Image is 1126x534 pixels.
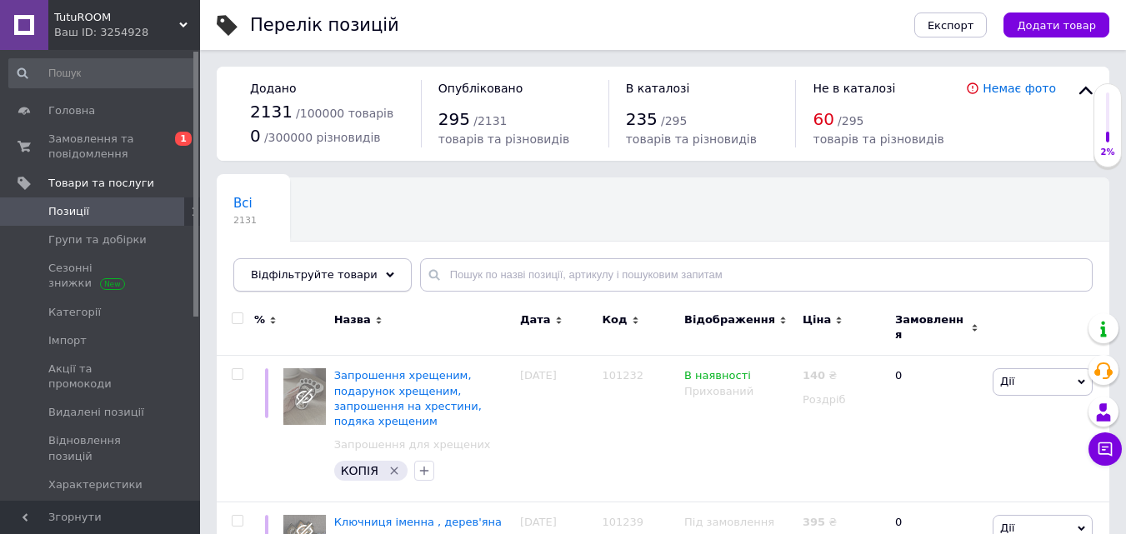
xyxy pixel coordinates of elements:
div: Ваш ID: 3254928 [54,25,200,40]
span: Видалені позиції [48,405,144,420]
span: товарів та різновидів [438,132,569,146]
a: Запрошення хрещеним, подарунок хрещеним, запрошення на хрестини, подяка хрещеним [334,369,482,427]
span: 0 [250,126,261,146]
span: / 100000 товарів [296,107,393,120]
span: Відображення [684,312,775,327]
span: Під замовлення [684,516,774,533]
button: Чат з покупцем [1088,432,1122,466]
span: Ціна [803,312,831,327]
span: Всі [233,196,253,211]
span: 1 [175,132,192,146]
svg: Видалити мітку [388,464,401,477]
span: товарів та різновидів [813,132,943,146]
b: 395 [803,516,825,528]
span: Групи та добірки [48,232,147,247]
span: 2131 [233,214,257,227]
span: В наявності [684,369,751,387]
button: Експорт [914,12,988,37]
span: Додати товар [1017,19,1096,32]
span: Дії [1000,375,1014,387]
span: Дії [1000,522,1014,534]
div: ₴ [803,515,837,530]
span: КОПІЯ [341,464,378,477]
span: Акції та промокоди [48,362,154,392]
span: Імпорт [48,333,87,348]
div: Прихований [684,384,794,399]
div: Перелік позицій [250,17,399,34]
span: Головна [48,103,95,118]
span: Не в каталозі [813,82,895,95]
span: 101232 [602,369,643,382]
span: / 295 [838,114,863,127]
span: 101239 [602,516,643,528]
div: [DATE] [516,356,598,502]
span: Додано [250,82,296,95]
span: / 300000 різновидів [264,131,381,144]
b: 140 [803,369,825,382]
span: 295 [438,109,470,129]
a: Запрошення для хрещених [334,437,491,452]
div: 2% [1094,147,1121,158]
span: Товари та послуги [48,176,154,191]
span: TutuROOM [54,10,179,25]
span: Опубліковано [438,82,523,95]
span: Категорії [48,305,101,320]
a: Немає фото [983,82,1056,95]
span: В каталозі [626,82,690,95]
span: Експорт [928,19,974,32]
span: Замовлення та повідомлення [48,132,154,162]
span: % [254,312,265,327]
span: Дата [520,312,551,327]
span: Замовлення [895,312,967,342]
span: Позиції [48,204,89,219]
span: Відфільтруйте товари [251,268,378,281]
span: Код [602,312,627,327]
span: Відновлення позицій [48,433,154,463]
div: ₴ [803,368,837,383]
span: 235 [626,109,658,129]
input: Пошук по назві позиції, артикулу і пошуковим запитам [420,258,1093,292]
span: / 295 [661,114,687,127]
img: Приглашение крестным, подарок крестным, благодарность крестным [283,368,326,425]
input: Пошук [8,58,197,88]
div: Роздріб [803,392,881,407]
span: 60 [813,109,833,129]
button: Додати товар [1003,12,1109,37]
span: товарів та різновидів [626,132,757,146]
div: 0 [885,356,988,502]
span: Назва [334,312,371,327]
span: Сезонні знижки [48,261,154,291]
span: Характеристики [48,477,143,492]
span: 2131 [250,102,293,122]
span: / 2131 [473,114,507,127]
